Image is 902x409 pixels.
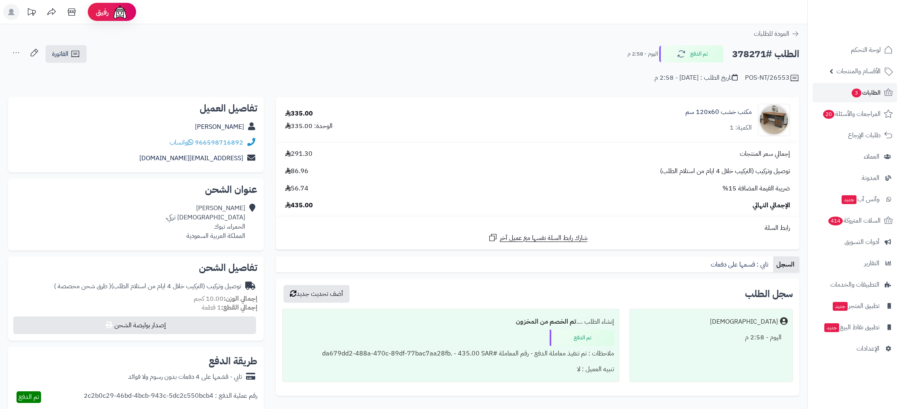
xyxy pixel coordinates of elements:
[844,236,879,248] span: أدوات التسويق
[283,285,350,303] button: أضف تحديث جديد
[813,126,897,145] a: طلبات الإرجاع
[635,330,788,345] div: اليوم - 2:58 م
[856,343,879,354] span: الإعدادات
[13,316,256,334] button: إصدار بوليصة الشحن
[813,147,897,166] a: العملاء
[202,303,257,312] small: 1 قطعة
[847,21,894,38] img: logo-2.png
[14,263,257,273] h2: تفاصيل الشحن
[732,46,799,62] h2: الطلب #378271
[209,356,257,366] h2: طريقة الدفع
[813,318,897,337] a: تطبيق نقاط البيعجديد
[14,185,257,194] h2: عنوان الشحن
[753,201,790,210] span: الإجمالي النهائي
[685,107,752,117] a: مكتب خشب 120x60 سم
[516,317,576,326] b: تم الخصم من المخزون
[773,256,799,273] a: السجل
[659,45,724,62] button: تم الدفع
[813,254,897,273] a: التقارير
[828,217,843,225] span: 414
[813,168,897,188] a: المدونة
[84,391,257,403] div: رقم عملية الدفع : 2c2b0c29-46bd-4bcb-943c-5dc2c550bcb4
[813,211,897,230] a: السلات المتروكة414
[195,122,244,132] a: [PERSON_NAME]
[500,233,588,243] span: شارك رابط السلة نفسها مع عميل آخر
[170,138,193,147] a: واتساب
[758,104,790,136] img: 1757240144-110111010083-90x90.jpg
[813,296,897,316] a: تطبيق المتجرجديد
[833,302,848,311] span: جديد
[745,289,793,299] h3: سجل الطلب
[166,204,245,240] div: [PERSON_NAME] [DEMOGRAPHIC_DATA] تركي، الحمراء، تبوك المملكة العربية السعودية
[285,201,313,210] span: 435.00
[14,103,257,113] h2: تفاصيل العميل
[864,258,879,269] span: التقارير
[52,49,68,59] span: الفاتورة
[710,317,778,326] div: [DEMOGRAPHIC_DATA]
[223,294,257,304] strong: إجمالي الوزن:
[285,149,312,159] span: 291.30
[823,322,879,333] span: تطبيق نقاط البيع
[823,110,834,119] span: 20
[194,294,257,304] small: 10.00 كجم
[660,167,790,176] span: توصيل وتركيب (التركيب خلال 4 ايام من استلام الطلب)
[754,29,799,39] a: العودة للطلبات
[279,223,796,233] div: رابط السلة
[754,29,789,39] span: العودة للطلبات
[745,73,799,83] div: POS-NT/26553
[708,256,773,273] a: تابي : قسمها على دفعات
[841,194,879,205] span: وآتس آب
[654,73,738,83] div: تاريخ الطلب : [DATE] - 2:58 م
[813,40,897,60] a: لوحة التحكم
[813,190,897,209] a: وآتس آبجديد
[46,45,87,63] a: الفاتورة
[830,279,879,290] span: التطبيقات والخدمات
[730,123,752,132] div: الكمية: 1
[285,122,333,131] div: الوحدة: 335.00
[822,108,881,120] span: المراجعات والأسئلة
[285,109,313,118] div: 335.00
[54,281,111,291] span: ( طرق شحن مخصصة )
[288,346,614,361] div: ملاحظات : تم تنفيذ معاملة الدفع - رقم المعاملة #da679dd2-488a-470c-89df-77bac7aa28fb. - 435.00 SAR
[722,184,790,193] span: ضريبة القيمة المضافة 15%
[112,4,128,20] img: ai-face.png
[627,50,658,58] small: اليوم - 2:58 م
[828,215,881,226] span: السلات المتروكة
[813,275,897,294] a: التطبيقات والخدمات
[864,151,879,162] span: العملاء
[842,195,856,204] span: جديد
[832,300,879,312] span: تطبيق المتجر
[813,83,897,102] a: الطلبات3
[848,130,881,141] span: طلبات الإرجاع
[851,87,881,98] span: الطلبات
[285,167,308,176] span: 86.96
[96,7,109,17] span: رفيق
[852,89,861,97] span: 3
[550,330,614,346] div: تم الدفع
[128,372,242,382] div: تابي - قسّمها على 4 دفعات بدون رسوم ولا فوائد
[221,303,257,312] strong: إجمالي القطع:
[288,361,614,377] div: تنبيه العميل : لا
[813,232,897,252] a: أدوات التسويق
[813,339,897,358] a: الإعدادات
[488,233,588,243] a: شارك رابط السلة نفسها مع عميل آخر
[813,104,897,124] a: المراجعات والأسئلة20
[851,44,881,56] span: لوحة التحكم
[195,138,243,147] a: 966598716892
[862,172,879,184] span: المدونة
[836,66,881,77] span: الأقسام والمنتجات
[139,153,243,163] a: [EMAIL_ADDRESS][DOMAIN_NAME]
[288,314,614,330] div: إنشاء الطلب ....
[824,323,839,332] span: جديد
[19,392,39,402] span: تم الدفع
[54,282,241,291] div: توصيل وتركيب (التركيب خلال 4 ايام من استلام الطلب)
[21,4,41,22] a: تحديثات المنصة
[285,184,308,193] span: 56.74
[740,149,790,159] span: إجمالي سعر المنتجات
